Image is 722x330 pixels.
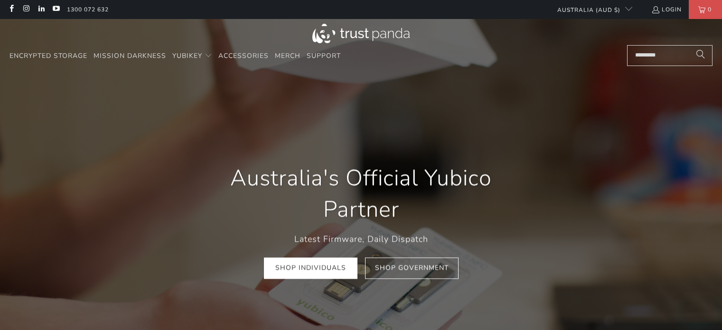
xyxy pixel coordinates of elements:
[205,162,518,225] h1: Australia's Official Yubico Partner
[205,232,518,246] p: Latest Firmware, Daily Dispatch
[52,6,60,13] a: Trust Panda Australia on YouTube
[275,45,300,67] a: Merch
[264,258,357,279] a: Shop Individuals
[22,6,30,13] a: Trust Panda Australia on Instagram
[172,51,202,60] span: YubiKey
[67,4,109,15] a: 1300 072 632
[307,51,341,60] span: Support
[94,51,166,60] span: Mission Darkness
[172,45,212,67] summary: YubiKey
[275,51,300,60] span: Merch
[94,45,166,67] a: Mission Darkness
[627,45,713,66] input: Search...
[7,6,15,13] a: Trust Panda Australia on Facebook
[218,51,269,60] span: Accessories
[9,45,341,67] nav: Translation missing: en.navigation.header.main_nav
[37,6,45,13] a: Trust Panda Australia on LinkedIn
[218,45,269,67] a: Accessories
[9,45,87,67] a: Encrypted Storage
[312,24,410,43] img: Trust Panda Australia
[684,292,714,322] iframe: Button to launch messaging window
[689,45,713,66] button: Search
[651,4,682,15] a: Login
[307,45,341,67] a: Support
[365,258,459,279] a: Shop Government
[9,51,87,60] span: Encrypted Storage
